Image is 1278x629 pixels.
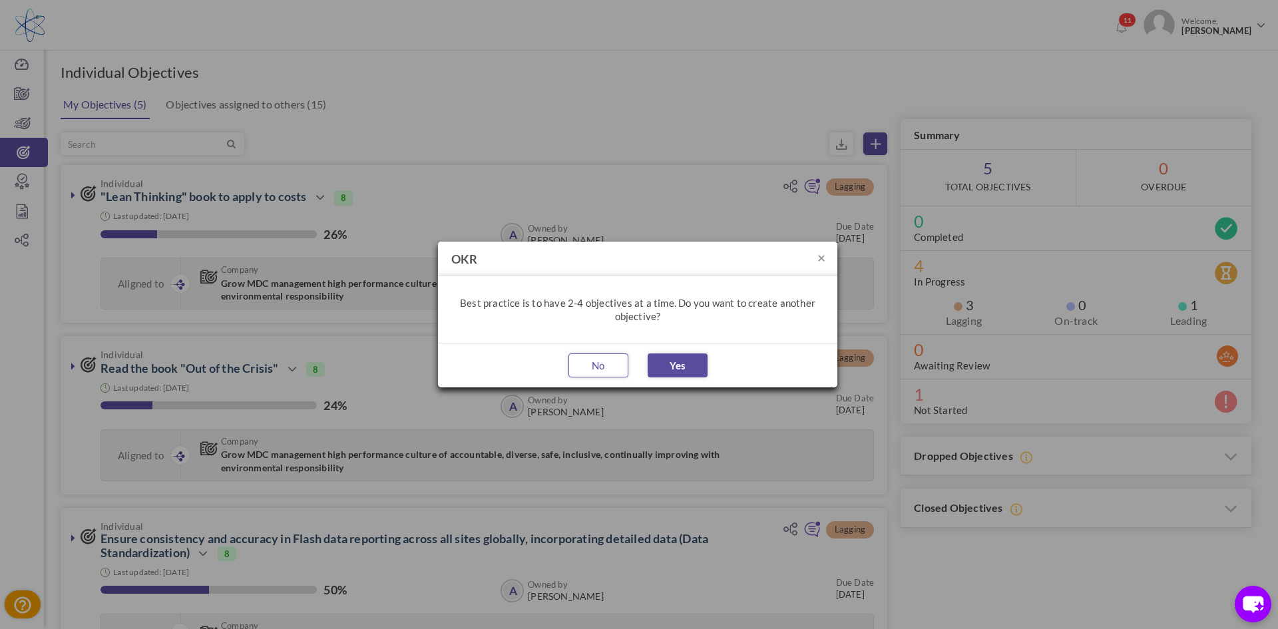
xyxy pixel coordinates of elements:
div: Best practice is to have 2-4 objectives at a time. Do you want to create another objective? [438,276,837,343]
h4: OKR [438,242,837,276]
button: Yes [648,353,708,377]
button: No [568,353,628,377]
button: chat-button [1235,586,1271,622]
button: × [817,250,825,264]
